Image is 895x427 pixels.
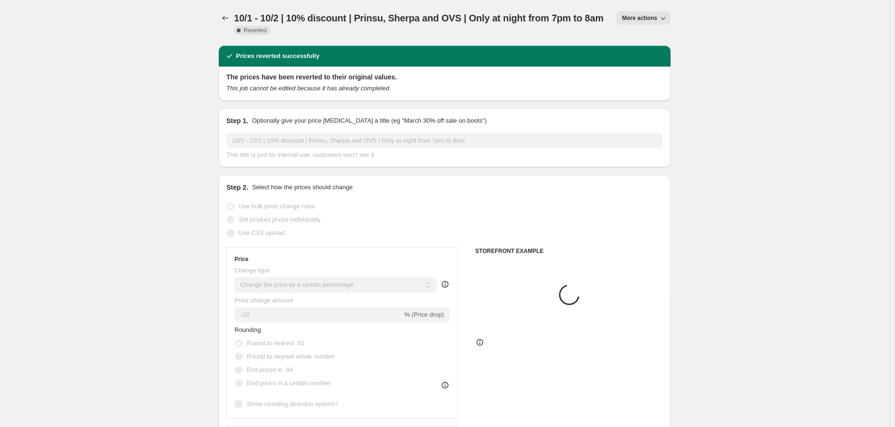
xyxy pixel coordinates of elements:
[226,151,374,158] span: This title is just for internal use, customers won't see it
[440,280,450,289] div: help
[622,14,657,22] span: More actions
[239,216,321,223] span: Set product prices individually
[247,353,335,360] span: Round to nearest whole number
[247,379,331,387] span: End prices in a certain number
[234,255,248,263] h3: Price
[234,326,261,333] span: Rounding
[219,11,232,25] button: Price change jobs
[247,400,338,408] span: Show rounding direction options?
[234,307,402,322] input: -15
[234,13,603,23] span: 10/1 - 10/2 | 10% discount | Prinsu, Sherpa and OVS | Only at night from 7pm to 8am
[404,311,444,318] span: % (Price drop)
[616,11,671,25] button: More actions
[252,116,486,126] p: Optionally give your price [MEDICAL_DATA] a title (eg "March 30% off sale on boots")
[239,203,315,210] span: Use bulk price change rules
[234,297,293,304] span: Price change amount
[226,133,663,148] input: 30% off holiday sale
[252,183,353,192] p: Select how the prices should change
[475,247,663,255] h6: STOREFRONT EXAMPLE
[226,183,248,192] h2: Step 2.
[226,116,248,126] h2: Step 1.
[226,85,391,92] i: This job cannot be edited because it has already completed.
[247,340,304,347] span: Round to nearest .01
[226,72,663,82] h2: The prices have been reverted to their original values.
[236,51,320,61] h2: Prices reverted successfully
[234,267,270,274] span: Change type
[247,366,293,373] span: End prices in .99
[243,27,267,34] span: Reverted
[239,229,284,236] span: Use CSV upload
